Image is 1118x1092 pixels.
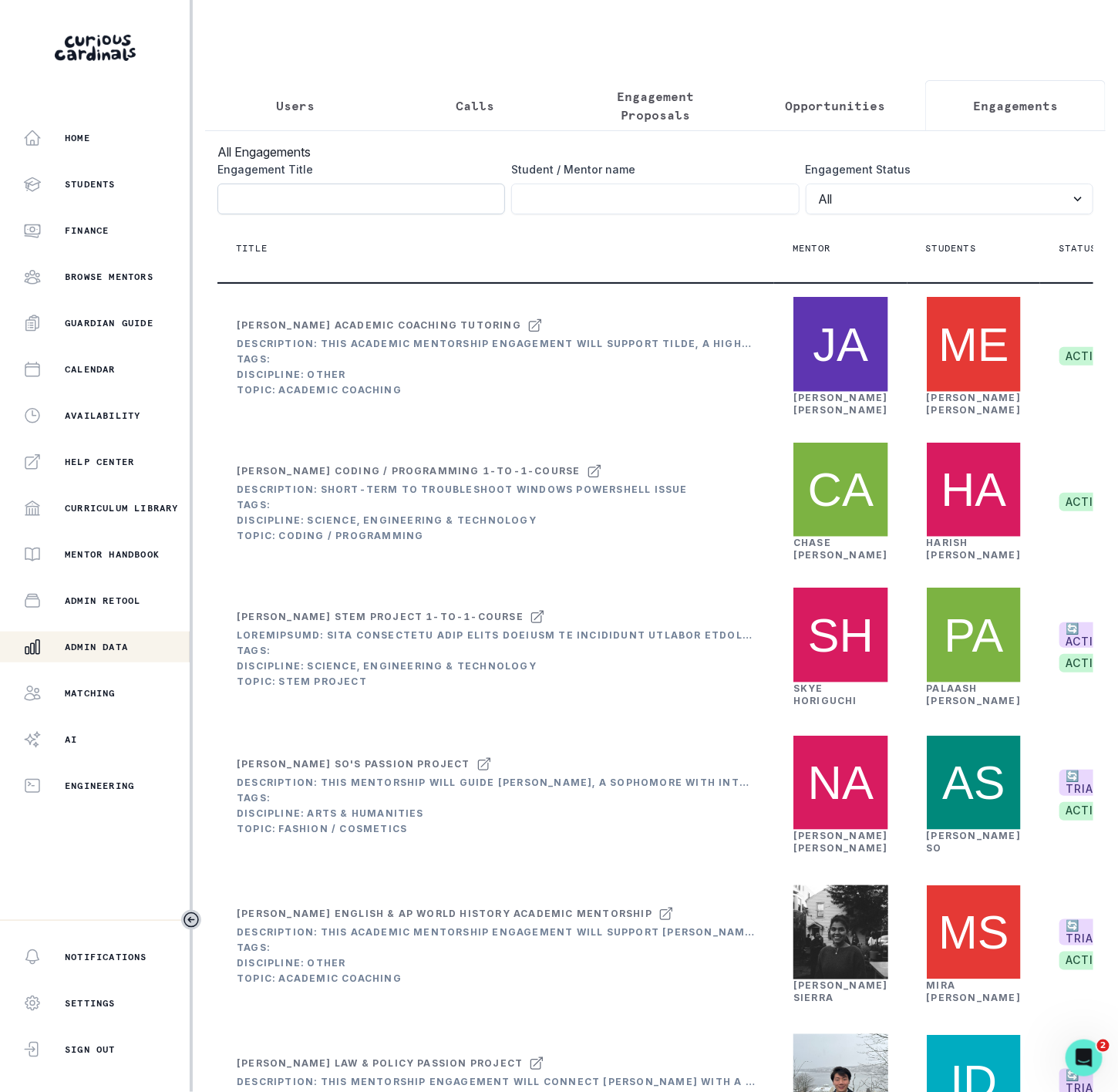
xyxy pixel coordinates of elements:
[55,35,136,61] img: Curious Cardinals Logo
[237,353,755,366] div: Tags:
[927,682,1022,706] a: Palaash [PERSON_NAME]
[578,87,732,124] p: Engagement Proposals
[237,758,470,770] div: [PERSON_NAME] So's Passion Project
[793,242,830,254] p: Mentor
[927,830,1022,854] a: [PERSON_NAME] So
[237,676,755,688] div: Topic: STEM Project
[65,595,140,607] p: Admin Retool
[237,611,524,623] div: [PERSON_NAME] STEM Project 1-to-1-course
[237,1076,755,1088] div: Description: This mentorship engagement will connect [PERSON_NAME] with a mentor experienced in l...
[65,317,153,329] p: Guardian Guide
[237,338,755,350] div: Description: This Academic Mentorship engagement will support Tilde, a high-achieving 11th grader...
[1066,1040,1103,1077] iframe: Intercom live chat
[237,645,755,657] div: Tags:
[793,979,888,1003] a: [PERSON_NAME] Sierra
[927,537,1022,561] a: Harish [PERSON_NAME]
[65,224,109,237] p: Finance
[237,926,755,939] div: Description: This Academic Mentorship engagement will support [PERSON_NAME], a 10th grader at [GE...
[786,96,886,115] p: Opportunities
[237,823,755,835] div: Topic: Fashion / Cosmetics
[1059,242,1096,254] p: Status
[456,96,494,115] p: Calls
[806,161,1084,177] label: Engagement Status
[65,456,134,468] p: Help Center
[65,780,134,792] p: Engineering
[1059,347,1116,366] span: active
[65,951,147,963] p: Notifications
[65,178,116,190] p: Students
[65,733,77,746] p: AI
[793,830,888,854] a: [PERSON_NAME] [PERSON_NAME]
[237,957,755,969] div: Discipline: Other
[236,242,268,254] p: Title
[793,537,888,561] a: Chase [PERSON_NAME]
[217,161,496,177] label: Engagement Title
[65,410,140,422] p: Availability
[511,161,790,177] label: Student / Mentor name
[237,1057,523,1070] div: [PERSON_NAME] Law & Policy Passion Project
[237,514,688,527] div: Discipline: Science, Engineering & Technology
[237,807,755,820] div: Discipline: Arts & Humanities
[237,384,755,396] div: Topic: Academic Coaching
[181,910,201,930] button: Toggle sidebar
[65,132,90,144] p: Home
[1097,1040,1110,1052] span: 2
[65,997,116,1009] p: Settings
[237,942,755,954] div: Tags:
[237,484,688,496] div: Description: Short-term to troubleshoot Windows PowerShell issue
[237,530,688,542] div: Topic: Coding / Programming
[1059,493,1116,511] span: active
[65,687,116,699] p: Matching
[65,548,160,561] p: Mentor Handbook
[926,242,977,254] p: Students
[237,465,581,477] div: [PERSON_NAME] Coding / Programming 1-to-1-course
[237,792,755,804] div: Tags:
[65,502,179,514] p: Curriculum Library
[927,392,1022,416] a: [PERSON_NAME] [PERSON_NAME]
[973,96,1058,115] p: Engagements
[237,972,755,985] div: Topic: Academic Coaching
[237,369,755,381] div: Discipline: Other
[65,363,116,376] p: Calendar
[237,908,652,920] div: [PERSON_NAME] English & AP World History Academic Mentorship
[793,682,857,706] a: Skye Horiguchi
[927,979,1022,1003] a: Mira [PERSON_NAME]
[793,392,888,416] a: [PERSON_NAME] [PERSON_NAME]
[237,319,521,332] div: [PERSON_NAME] Academic Coaching tutoring
[237,499,688,511] div: Tags:
[237,777,755,789] div: Description: This mentorship will guide [PERSON_NAME], a sophomore with interests in nursing, ski...
[217,143,1093,161] h3: All Engagements
[65,271,153,283] p: Browse Mentors
[65,641,128,653] p: Admin Data
[237,660,755,672] div: Discipline: Science, Engineering & Technology
[65,1043,116,1056] p: Sign Out
[237,629,755,642] div: Loremipsumd: Sita consectetu adip elits Doeiusm te incididunt utlabor etdolo magnaa eni adminimve...
[276,96,315,115] p: Users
